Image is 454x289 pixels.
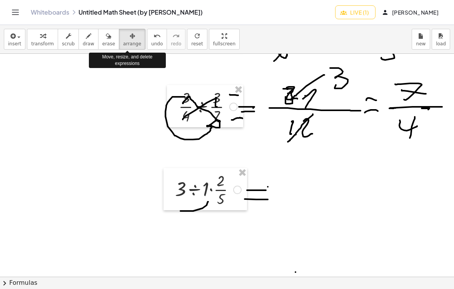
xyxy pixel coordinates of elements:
[151,41,163,47] span: undo
[147,29,167,50] button: undoundo
[83,41,94,47] span: draw
[27,29,58,50] button: transform
[209,29,240,50] button: fullscreen
[62,41,75,47] span: scrub
[58,29,79,50] button: scrub
[187,29,207,50] button: refreshreset
[119,29,145,50] button: arrange
[123,41,141,47] span: arrange
[194,32,201,41] i: refresh
[154,32,161,41] i: undo
[8,41,21,47] span: insert
[9,6,22,18] button: Toggle navigation
[31,8,69,16] a: Whiteboards
[78,29,98,50] button: draw
[342,9,369,16] span: Live (1)
[436,41,446,47] span: load
[171,41,181,47] span: redo
[416,41,426,47] span: new
[191,41,203,47] span: reset
[412,29,430,50] button: new
[102,41,115,47] span: erase
[377,5,445,19] button: [PERSON_NAME]
[432,29,450,50] button: load
[383,9,439,16] span: [PERSON_NAME]
[31,41,54,47] span: transform
[98,29,119,50] button: erase
[172,32,180,41] i: redo
[167,29,185,50] button: redoredo
[4,29,25,50] button: insert
[335,5,376,19] button: Live (1)
[89,53,166,68] div: Move, resize, and delete expressions
[213,41,235,47] span: fullscreen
